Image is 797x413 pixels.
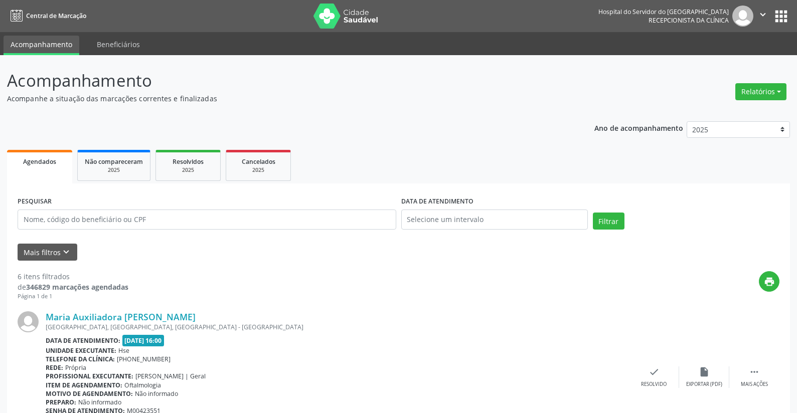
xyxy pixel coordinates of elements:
[90,36,147,53] a: Beneficiários
[594,121,683,134] p: Ano de acompanhamento
[85,166,143,174] div: 2025
[759,271,779,292] button: print
[749,366,760,377] i: 
[26,282,128,292] strong: 346829 marcações agendadas
[18,311,39,332] img: img
[46,355,115,363] b: Telefone da clínica:
[593,213,624,230] button: Filtrar
[46,389,133,398] b: Motivo de agendamento:
[757,9,768,20] i: 
[78,398,121,406] span: Não informado
[124,381,161,389] span: Oftalmologia
[18,292,128,301] div: Página 1 de 1
[4,36,79,55] a: Acompanhamento
[18,282,128,292] div: de
[18,244,77,261] button: Mais filtroskeyboard_arrow_down
[686,381,722,388] div: Exportar (PDF)
[753,6,772,27] button: 
[122,335,165,346] span: [DATE] 16:00
[118,346,129,355] span: Hse
[7,68,555,93] p: Acompanhamento
[699,366,710,377] i: insert_drive_file
[26,12,86,20] span: Central de Marcação
[598,8,729,16] div: Hospital do Servidor do [GEOGRAPHIC_DATA]
[741,381,768,388] div: Mais ações
[135,372,206,380] span: [PERSON_NAME] | Geral
[7,8,86,24] a: Central de Marcação
[649,16,729,25] span: Recepcionista da clínica
[46,398,76,406] b: Preparo:
[401,210,588,230] input: Selecione um intervalo
[18,210,396,230] input: Nome, código do beneficiário ou CPF
[163,166,213,174] div: 2025
[772,8,790,25] button: apps
[46,311,196,322] a: Maria Auxiliadora [PERSON_NAME]
[173,157,204,166] span: Resolvidos
[401,194,473,210] label: DATA DE ATENDIMENTO
[732,6,753,27] img: img
[7,93,555,104] p: Acompanhe a situação das marcações correntes e finalizadas
[649,366,660,377] i: check
[117,355,171,363] span: [PHONE_NUMBER]
[23,157,56,166] span: Agendados
[242,157,275,166] span: Cancelados
[46,381,122,389] b: Item de agendamento:
[233,166,283,174] div: 2025
[61,247,72,258] i: keyboard_arrow_down
[18,271,128,282] div: 6 itens filtrados
[46,323,629,331] div: [GEOGRAPHIC_DATA], [GEOGRAPHIC_DATA], [GEOGRAPHIC_DATA] - [GEOGRAPHIC_DATA]
[65,363,86,372] span: Própria
[46,346,116,355] b: Unidade executante:
[46,336,120,345] b: Data de atendimento:
[735,83,786,100] button: Relatórios
[764,276,775,287] i: print
[46,372,133,380] b: Profissional executante:
[85,157,143,166] span: Não compareceram
[46,363,63,372] b: Rede:
[641,381,667,388] div: Resolvido
[135,389,178,398] span: Não informado
[18,194,52,210] label: PESQUISAR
